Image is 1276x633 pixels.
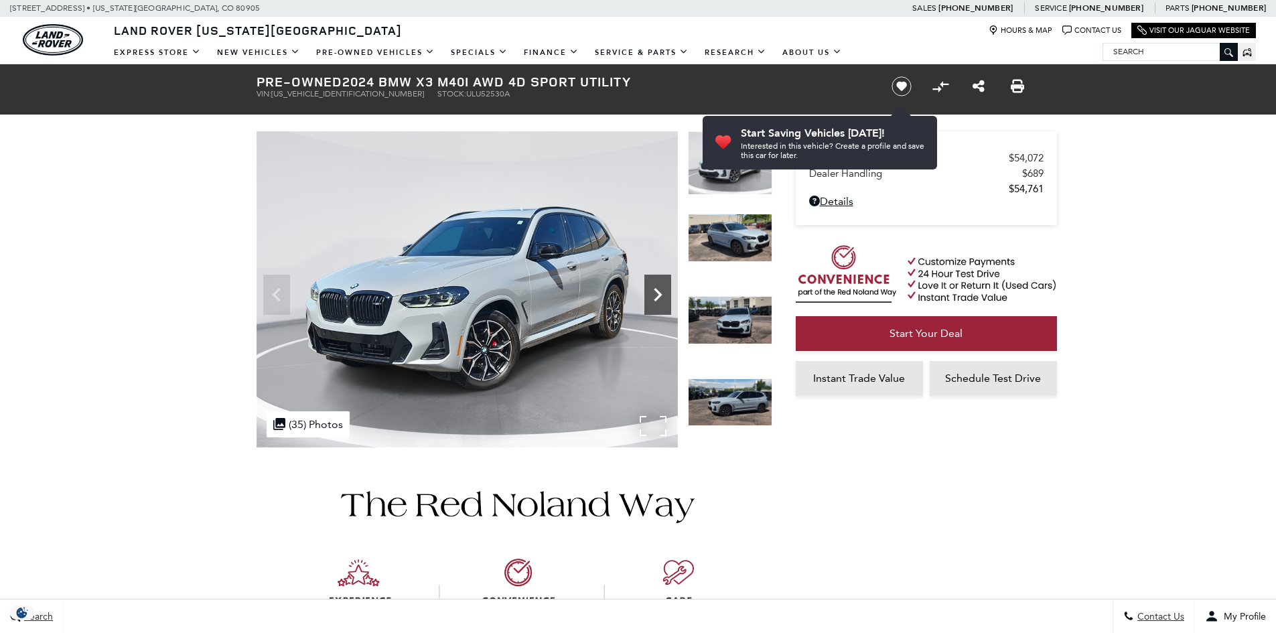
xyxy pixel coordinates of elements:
a: land-rover [23,24,83,56]
a: Print this Pre-Owned 2024 BMW X3 M40i AWD 4D Sport Utility [1011,78,1024,94]
span: ULU52530A [466,89,510,98]
img: Land Rover [23,24,83,56]
a: Contact Us [1062,25,1121,36]
a: Share this Pre-Owned 2024 BMW X3 M40i AWD 4D Sport Utility [973,78,985,94]
nav: Main Navigation [106,41,850,64]
span: $689 [1022,167,1044,180]
strong: Pre-Owned [257,72,342,90]
span: Land Rover [US_STATE][GEOGRAPHIC_DATA] [114,22,402,38]
a: Details [809,195,1044,208]
img: Opt-Out Icon [7,606,38,620]
a: Instant Trade Value [796,361,923,396]
span: Schedule Test Drive [945,372,1041,384]
a: [STREET_ADDRESS] • [US_STATE][GEOGRAPHIC_DATA], CO 80905 [10,3,260,13]
span: Start Your Deal [890,327,963,340]
button: Open user profile menu [1195,600,1276,633]
span: $54,072 [1009,152,1044,164]
span: VIN: [257,89,271,98]
span: Dealer Handling [809,167,1022,180]
a: New Vehicles [209,41,308,64]
span: Retailer Selling Price [809,152,1009,164]
a: $54,761 [809,183,1044,195]
a: Visit Our Jaguar Website [1137,25,1250,36]
img: Used 2024 Brooklyn Gray Metallic BMW M40i image 2 [688,214,772,262]
h1: 2024 BMW X3 M40i AWD 4D Sport Utility [257,74,869,89]
a: Research [697,41,774,64]
a: EXPRESS STORE [106,41,209,64]
img: Used 2024 Brooklyn Gray Metallic BMW M40i image 1 [688,131,772,195]
button: Save vehicle [887,76,916,97]
section: Click to Open Cookie Consent Modal [7,606,38,620]
span: My Profile [1218,611,1266,622]
a: Service & Parts [587,41,697,64]
a: [PHONE_NUMBER] [938,3,1013,13]
a: Specials [443,41,516,64]
span: [US_VEHICLE_IDENTIFICATION_NUMBER] [271,89,424,98]
span: Instant Trade Value [813,372,905,384]
a: Dealer Handling $689 [809,167,1044,180]
a: Retailer Selling Price $54,072 [809,152,1044,164]
a: Start Your Deal [796,316,1057,351]
a: Land Rover [US_STATE][GEOGRAPHIC_DATA] [106,22,410,38]
span: Parts [1165,3,1190,13]
img: Used 2024 Brooklyn Gray Metallic BMW M40i image 3 [688,296,772,344]
a: [PHONE_NUMBER] [1192,3,1266,13]
div: Next [644,275,671,315]
a: [PHONE_NUMBER] [1069,3,1143,13]
span: $54,761 [1009,183,1044,195]
span: Contact Us [1134,611,1184,622]
a: Hours & Map [989,25,1052,36]
span: Service [1035,3,1066,13]
a: About Us [774,41,850,64]
span: Sales [912,3,936,13]
input: Search [1103,44,1237,60]
a: Pre-Owned Vehicles [308,41,443,64]
div: (35) Photos [267,411,350,437]
span: Stock: [437,89,466,98]
img: Used 2024 Brooklyn Gray Metallic BMW M40i image 4 [688,378,772,427]
img: Used 2024 Brooklyn Gray Metallic BMW M40i image 1 [257,131,678,447]
button: Compare Vehicle [930,76,950,96]
a: Schedule Test Drive [930,361,1057,396]
a: Finance [516,41,587,64]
